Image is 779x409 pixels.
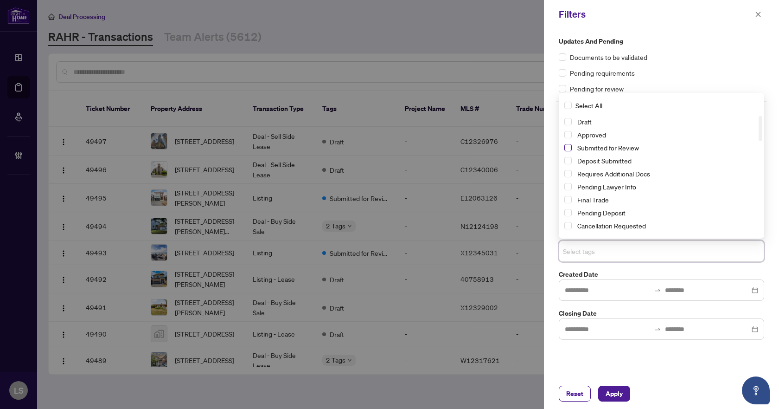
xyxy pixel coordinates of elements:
[574,168,759,179] span: Requires Additional Docs
[577,169,650,178] span: Requires Additional Docs
[574,194,759,205] span: Final Trade
[598,386,630,402] button: Apply
[564,157,572,164] span: Select Deposit Submitted
[577,156,632,165] span: Deposit Submitted
[564,144,572,151] span: Select Submitted for Review
[574,220,759,231] span: Cancellation Requested
[564,209,572,216] span: Select Pending Deposit
[577,195,609,204] span: Final Trade
[572,100,606,110] span: Select All
[742,377,770,404] button: Open asap
[606,386,623,401] span: Apply
[564,183,572,190] span: Select Pending Lawyer Info
[654,325,661,333] span: swap-right
[566,386,583,401] span: Reset
[654,325,661,333] span: to
[654,286,661,294] span: to
[577,208,626,217] span: Pending Deposit
[755,11,761,18] span: close
[574,155,759,166] span: Deposit Submitted
[574,129,759,140] span: Approved
[577,234,612,243] span: With Payroll
[577,143,639,152] span: Submitted for Review
[564,118,572,125] span: Select Draft
[564,196,572,203] span: Select Final Trade
[559,386,591,402] button: Reset
[559,7,752,21] div: Filters
[564,170,572,177] span: Select Requires Additional Docs
[574,181,759,192] span: Pending Lawyer Info
[564,222,572,229] span: Select Cancellation Requested
[559,36,764,46] label: Updates and Pending
[577,221,646,230] span: Cancellation Requested
[577,117,592,126] span: Draft
[574,142,759,153] span: Submitted for Review
[654,286,661,294] span: swap-right
[574,116,759,127] span: Draft
[559,308,764,318] label: Closing Date
[570,68,635,78] span: Pending requirements
[577,130,606,139] span: Approved
[570,84,624,94] span: Pending for review
[570,52,647,62] span: Documents to be validated
[574,233,759,244] span: With Payroll
[564,131,572,138] span: Select Approved
[559,269,764,279] label: Created Date
[577,182,636,191] span: Pending Lawyer Info
[574,207,759,218] span: Pending Deposit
